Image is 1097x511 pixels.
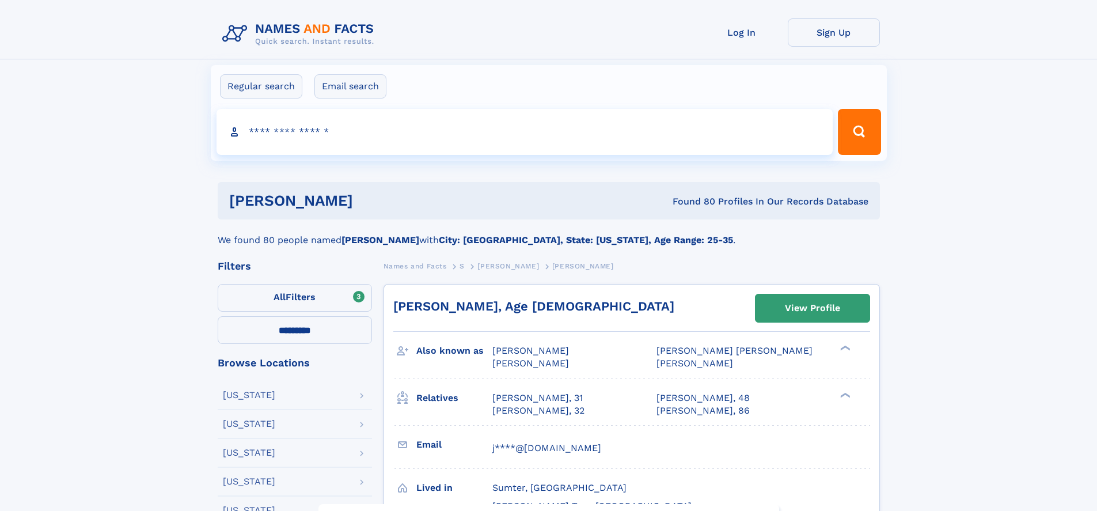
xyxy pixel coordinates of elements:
h3: Also known as [416,341,492,361]
div: [US_STATE] [223,419,275,429]
a: View Profile [756,294,870,322]
a: [PERSON_NAME], 32 [492,404,584,417]
span: [PERSON_NAME] [552,262,614,270]
a: [PERSON_NAME], 48 [656,392,750,404]
a: Log In [696,18,788,47]
label: Filters [218,284,372,312]
span: [PERSON_NAME] [PERSON_NAME] [656,345,813,356]
div: Browse Locations [218,358,372,368]
div: Filters [218,261,372,271]
label: Email search [314,74,386,99]
span: [PERSON_NAME] [492,358,569,369]
span: All [274,292,286,302]
div: ❯ [837,345,851,352]
div: ❯ [837,391,851,399]
h3: Lived in [416,478,492,498]
div: View Profile [785,295,840,321]
h3: Relatives [416,388,492,408]
b: [PERSON_NAME] [341,234,419,245]
div: [US_STATE] [223,448,275,457]
span: [PERSON_NAME] [477,262,539,270]
a: Names and Facts [384,259,447,273]
a: [PERSON_NAME] [477,259,539,273]
a: S [460,259,465,273]
div: [US_STATE] [223,391,275,400]
span: S [460,262,465,270]
img: Logo Names and Facts [218,18,384,50]
div: We found 80 people named with . [218,219,880,247]
span: Sumter, [GEOGRAPHIC_DATA] [492,482,627,493]
div: [US_STATE] [223,477,275,486]
a: [PERSON_NAME], 31 [492,392,583,404]
h1: [PERSON_NAME] [229,194,513,208]
a: [PERSON_NAME], 86 [656,404,750,417]
div: Found 80 Profiles In Our Records Database [513,195,868,208]
a: [PERSON_NAME], Age [DEMOGRAPHIC_DATA] [393,299,674,313]
span: [PERSON_NAME] [656,358,733,369]
label: Regular search [220,74,302,99]
h3: Email [416,435,492,455]
a: Sign Up [788,18,880,47]
input: search input [217,109,833,155]
b: City: [GEOGRAPHIC_DATA], State: [US_STATE], Age Range: 25-35 [439,234,733,245]
span: [PERSON_NAME] [492,345,569,356]
button: Search Button [838,109,880,155]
